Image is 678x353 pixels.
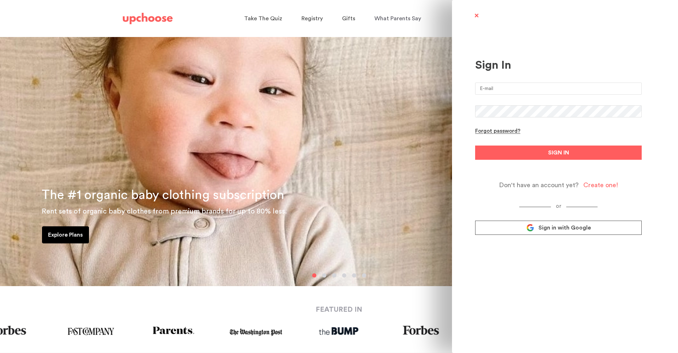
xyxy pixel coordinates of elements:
div: Create one! [583,181,618,189]
a: Sign in with Google [475,221,642,235]
input: E-mail [475,83,642,95]
span: SIGN IN [548,148,569,157]
span: Don't have an account yet? [499,181,579,189]
div: Sign In [475,58,642,72]
span: or [551,204,566,209]
div: Forgot password? [475,128,520,135]
button: SIGN IN [475,146,642,160]
span: Sign in with Google [538,224,591,231]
